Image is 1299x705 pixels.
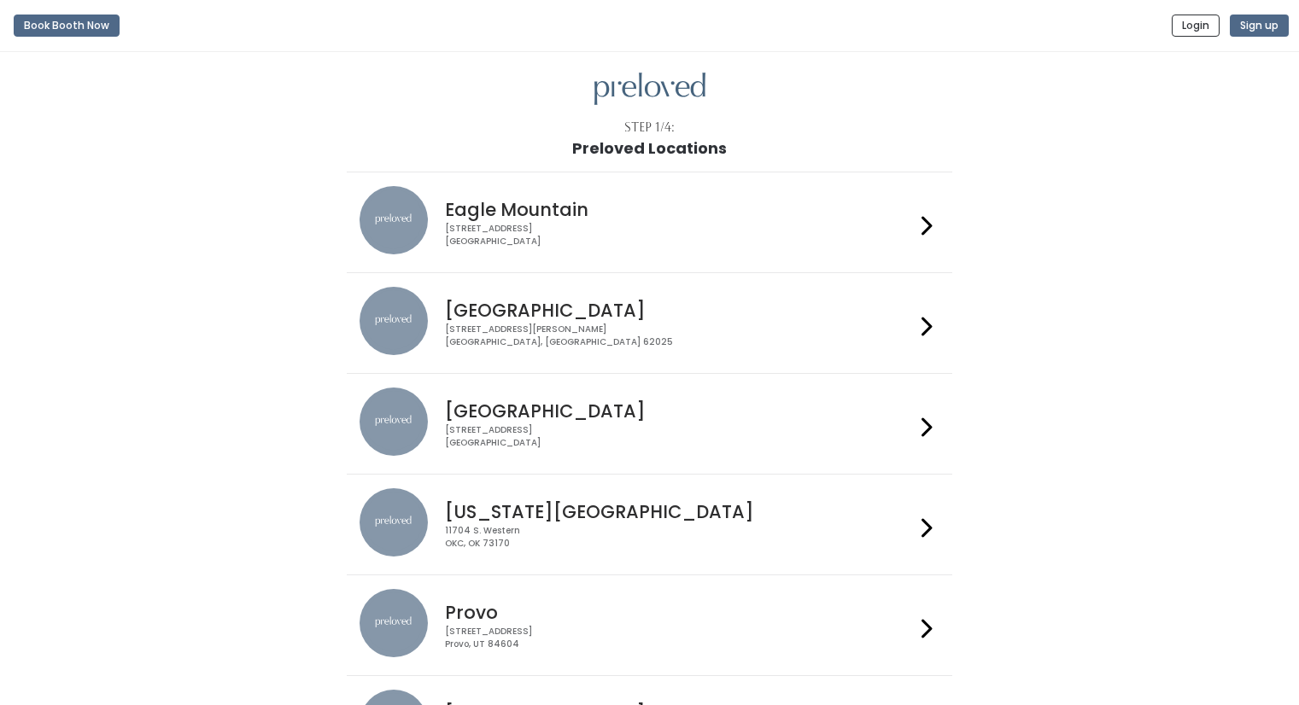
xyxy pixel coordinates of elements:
a: preloved location [US_STATE][GEOGRAPHIC_DATA] 11704 S. WesternOKC, OK 73170 [360,488,939,561]
div: [STREET_ADDRESS] Provo, UT 84604 [445,626,915,650]
div: Step 1/4: [624,119,675,137]
div: [STREET_ADDRESS] [GEOGRAPHIC_DATA] [445,424,915,449]
a: preloved location Provo [STREET_ADDRESS]Provo, UT 84604 [360,589,939,661]
a: preloved location [GEOGRAPHIC_DATA] [STREET_ADDRESS][PERSON_NAME][GEOGRAPHIC_DATA], [GEOGRAPHIC_D... [360,287,939,359]
h4: [GEOGRAPHIC_DATA] [445,401,915,421]
div: [STREET_ADDRESS][PERSON_NAME] [GEOGRAPHIC_DATA], [GEOGRAPHIC_DATA] 62025 [445,323,915,348]
img: preloved logo [594,73,705,106]
img: preloved location [360,589,428,657]
button: Sign up [1230,15,1289,37]
div: [STREET_ADDRESS] [GEOGRAPHIC_DATA] [445,223,915,248]
button: Login [1172,15,1220,37]
h4: [US_STATE][GEOGRAPHIC_DATA] [445,502,915,521]
img: preloved location [360,387,428,456]
a: Book Booth Now [14,7,120,44]
img: preloved location [360,186,428,254]
h1: Preloved Locations [572,140,727,157]
a: preloved location [GEOGRAPHIC_DATA] [STREET_ADDRESS][GEOGRAPHIC_DATA] [360,387,939,460]
h4: Eagle Mountain [445,200,915,219]
a: preloved location Eagle Mountain [STREET_ADDRESS][GEOGRAPHIC_DATA] [360,186,939,259]
h4: Provo [445,603,915,622]
button: Book Booth Now [14,15,120,37]
img: preloved location [360,488,428,556]
img: preloved location [360,287,428,355]
div: 11704 S. Western OKC, OK 73170 [445,525,915,550]
h4: [GEOGRAPHIC_DATA] [445,300,915,320]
